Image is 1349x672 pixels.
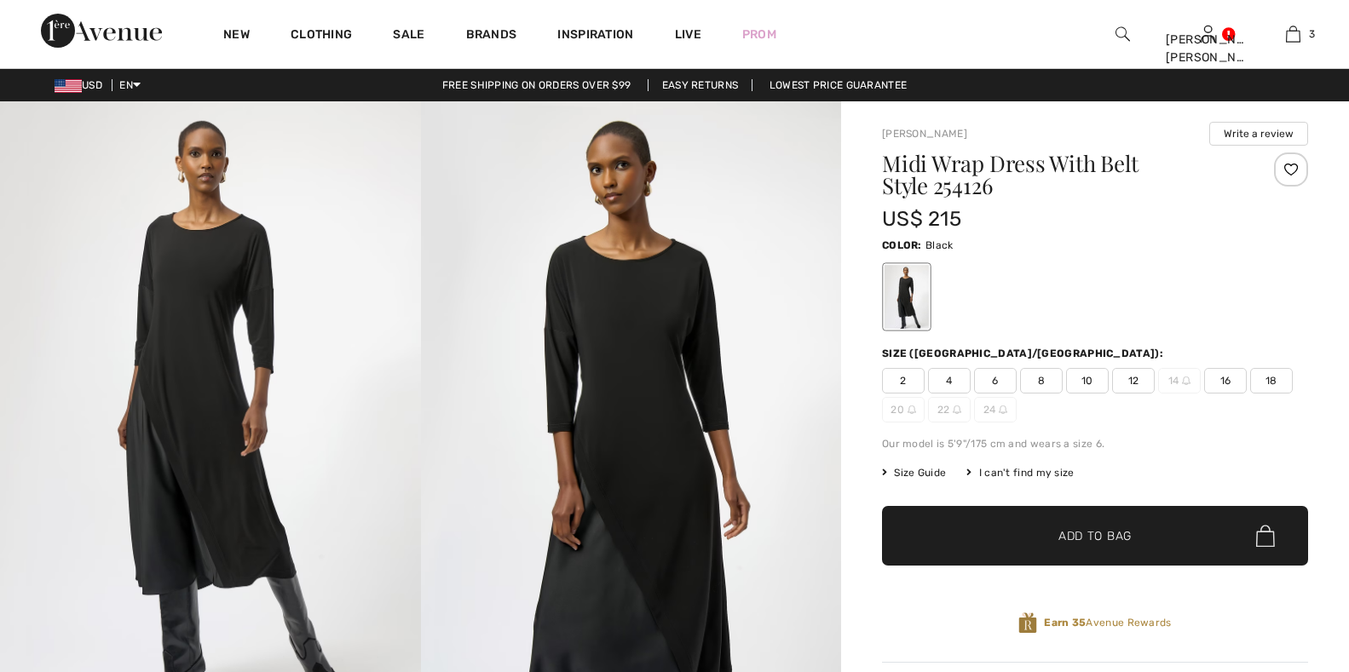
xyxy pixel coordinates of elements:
span: Size Guide [882,465,946,480]
a: Easy Returns [648,79,753,91]
a: [PERSON_NAME] [882,128,967,140]
img: ring-m.svg [953,405,961,414]
img: My Info [1201,24,1215,44]
a: Clothing [291,27,352,45]
div: I can't find my size [966,465,1074,480]
a: Sale [393,27,424,45]
a: Sign In [1201,26,1215,42]
span: 12 [1112,368,1155,393]
img: ring-m.svg [1182,376,1190,385]
span: EN [119,79,141,91]
span: Avenue Rewards [1044,615,1171,630]
span: Inspiration [557,27,633,45]
span: 16 [1204,368,1247,393]
span: 6 [974,368,1017,393]
a: Prom [742,26,776,43]
img: ring-m.svg [908,405,916,414]
span: 20 [882,397,925,422]
a: 3 [1251,24,1335,44]
span: 14 [1158,368,1201,393]
span: 24 [974,397,1017,422]
div: [PERSON_NAME] [PERSON_NAME] [1166,31,1249,66]
span: 8 [1020,368,1063,393]
img: 1ère Avenue [41,14,162,48]
img: My Bag [1286,24,1300,44]
img: Bag.svg [1256,525,1275,547]
img: ring-m.svg [999,405,1007,414]
div: Size ([GEOGRAPHIC_DATA]/[GEOGRAPHIC_DATA]): [882,346,1167,361]
a: Brands [466,27,517,45]
span: USD [55,79,109,91]
a: Free shipping on orders over $99 [429,79,645,91]
span: Color: [882,239,922,251]
img: Avenue Rewards [1018,612,1037,635]
span: 18 [1250,368,1293,393]
h1: Midi Wrap Dress With Belt Style 254126 [882,152,1237,197]
img: search the website [1116,24,1130,44]
button: Add to Bag [882,506,1308,566]
span: 10 [1066,368,1109,393]
a: Live [675,26,701,43]
div: Black [885,265,929,329]
span: 4 [928,368,971,393]
span: 2 [882,368,925,393]
button: Write a review [1209,122,1308,146]
span: Add to Bag [1058,527,1132,545]
strong: Earn 35 [1044,617,1086,629]
span: Black [925,239,954,251]
span: 22 [928,397,971,422]
span: US$ 215 [882,207,961,231]
div: Our model is 5'9"/175 cm and wears a size 6. [882,436,1308,451]
a: New [223,27,250,45]
span: 3 [1309,26,1315,42]
a: Lowest Price Guarantee [756,79,921,91]
img: US Dollar [55,79,82,93]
